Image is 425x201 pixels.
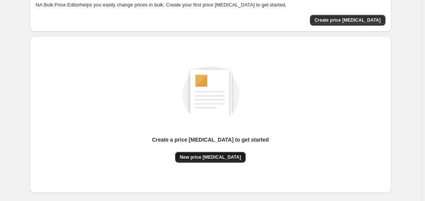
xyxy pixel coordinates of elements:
p: NA Bulk Price Editor helps you easily change prices in bulk. Create your first price [MEDICAL_DAT... [36,1,385,9]
span: New price [MEDICAL_DATA] [180,154,241,160]
span: Create price [MEDICAL_DATA] [315,17,381,23]
button: New price [MEDICAL_DATA] [175,152,246,163]
button: Create price change job [310,15,385,26]
p: Create a price [MEDICAL_DATA] to get started [152,136,269,144]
